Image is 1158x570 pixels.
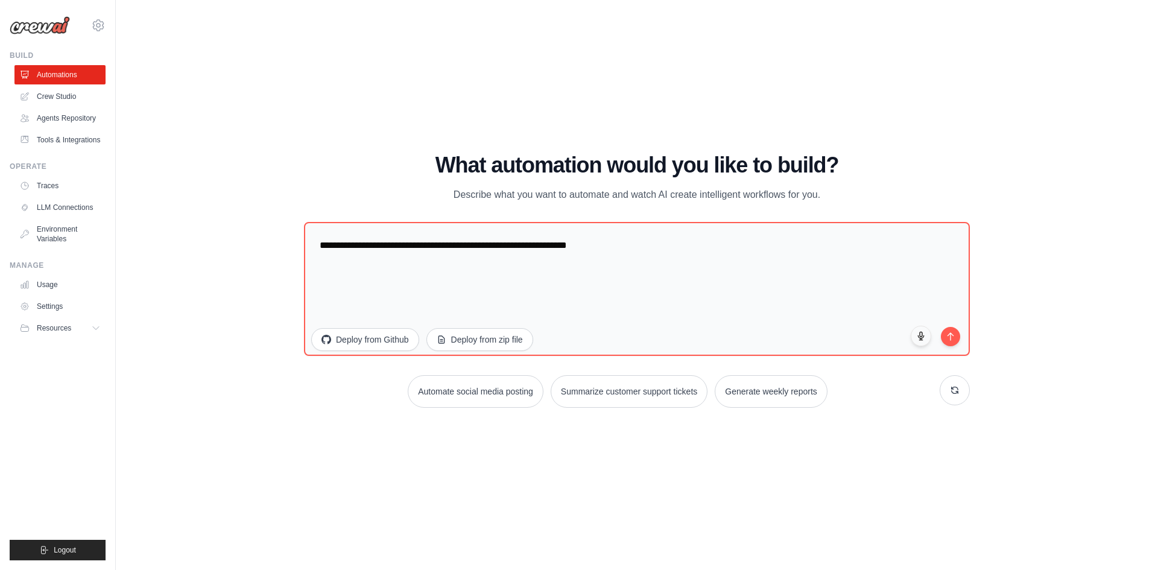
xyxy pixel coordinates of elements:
a: Environment Variables [14,220,106,249]
img: Logo [10,16,70,34]
div: Build [10,51,106,60]
iframe: Chat Widget [1098,512,1158,570]
button: Automate social media posting [408,375,543,408]
a: Settings [14,297,106,316]
button: Resources [14,318,106,338]
div: Operate [10,162,106,171]
button: Deploy from Github [311,328,419,351]
button: Deploy from zip file [426,328,533,351]
a: Automations [14,65,106,84]
h1: What automation would you like to build? [304,153,970,177]
span: Resources [37,323,71,333]
p: Describe what you want to automate and watch AI create intelligent workflows for you. [434,187,840,203]
span: Logout [54,545,76,555]
a: Traces [14,176,106,195]
button: Summarize customer support tickets [551,375,707,408]
button: Logout [10,540,106,560]
a: Usage [14,275,106,294]
button: Generate weekly reports [715,375,827,408]
div: Manage [10,261,106,270]
a: Agents Repository [14,109,106,128]
a: Crew Studio [14,87,106,106]
a: Tools & Integrations [14,130,106,150]
a: LLM Connections [14,198,106,217]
